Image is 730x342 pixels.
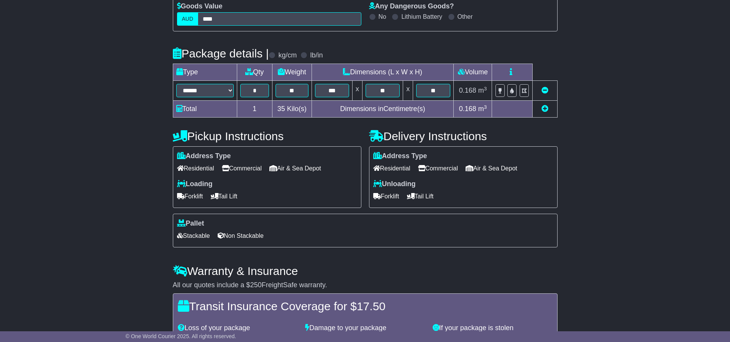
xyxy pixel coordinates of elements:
td: Qty [237,64,272,81]
span: Residential [177,162,214,174]
span: Air & Sea Depot [269,162,321,174]
td: 1 [237,101,272,118]
td: Kilo(s) [272,101,312,118]
td: Total [173,101,237,118]
span: Stackable [177,230,210,242]
td: Volume [454,64,492,81]
label: Unloading [373,180,416,188]
label: lb/in [310,51,323,60]
span: Residential [373,162,410,174]
td: Type [173,64,237,81]
span: Air & Sea Depot [466,162,517,174]
label: Any Dangerous Goods? [369,2,454,11]
span: Non Stackable [218,230,264,242]
span: m [478,105,487,113]
span: 0.168 [459,87,476,94]
span: 17.50 [357,300,386,313]
h4: Package details | [173,47,269,60]
td: Weight [272,64,312,81]
td: Dimensions in Centimetre(s) [312,101,454,118]
td: x [352,81,362,101]
span: © One World Courier 2025. All rights reserved. [126,333,236,339]
span: Forklift [373,190,399,202]
span: Tail Lift [407,190,434,202]
td: Dimensions (L x W x H) [312,64,454,81]
span: Tail Lift [211,190,238,202]
h4: Transit Insurance Coverage for $ [178,300,553,313]
label: kg/cm [278,51,297,60]
h4: Pickup Instructions [173,130,361,142]
div: All our quotes include a $ FreightSafe warranty. [173,281,558,290]
label: No [379,13,386,20]
label: Address Type [373,152,427,160]
label: Goods Value [177,2,223,11]
div: If your package is stolen [429,324,556,332]
a: Add new item [541,105,548,113]
a: Remove this item [541,87,548,94]
span: 0.168 [459,105,476,113]
span: Commercial [418,162,458,174]
h4: Warranty & Insurance [173,265,558,277]
span: 35 [277,105,285,113]
div: Damage to your package [301,324,429,332]
sup: 3 [484,104,487,110]
td: x [403,81,413,101]
label: Lithium Battery [401,13,442,20]
div: Loss of your package [174,324,302,332]
span: m [478,87,487,94]
sup: 3 [484,86,487,92]
label: Address Type [177,152,231,160]
h4: Delivery Instructions [369,130,558,142]
label: AUD [177,12,198,26]
span: Forklift [177,190,203,202]
label: Loading [177,180,213,188]
span: 250 [250,281,262,289]
span: Commercial [222,162,262,174]
label: Pallet [177,219,204,228]
label: Other [458,13,473,20]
